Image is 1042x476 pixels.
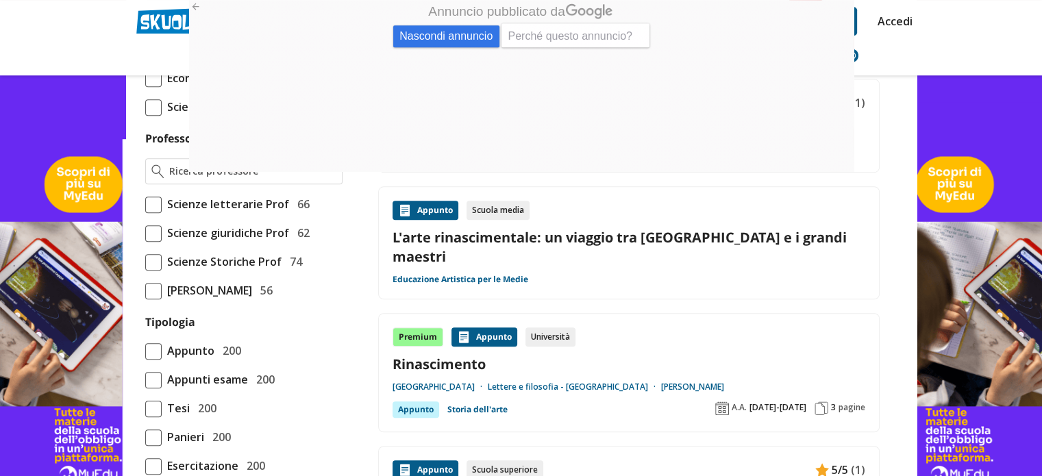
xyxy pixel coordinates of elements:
[162,281,252,299] span: [PERSON_NAME]
[284,253,302,271] span: 74
[193,399,216,417] span: 200
[851,94,865,112] span: (1)
[162,371,248,388] span: Appunti esame
[393,274,528,285] a: Educazione Artistica per le Medie
[162,253,282,271] span: Scienze Storiche Prof
[204,25,310,47] span: Nascondi annuncio
[393,401,439,418] div: Appunto
[162,457,238,475] span: Esercitazione
[251,371,275,388] span: 200
[525,327,575,347] div: Università
[839,402,865,413] span: pagine
[241,457,265,475] span: 200
[749,402,806,413] span: [DATE]-[DATE]
[376,3,425,20] img: googlelogo_dark_color_84x28dp.png
[145,131,203,146] label: Professore
[393,201,458,220] div: Appunto
[467,201,530,220] div: Scuola media
[145,314,195,329] label: Tipologia
[447,401,508,418] a: Storia dell'arte
[398,203,412,217] img: Appunti contenuto
[831,402,836,413] span: 3
[162,428,204,446] span: Panieri
[661,381,724,392] a: [PERSON_NAME]
[239,4,376,18] span: Annuncio pubblicato da
[162,69,217,87] span: Economia
[162,224,289,242] span: Scienze giuridiche Prof
[292,224,310,242] span: 62
[255,281,273,299] span: 56
[292,195,310,213] span: 66
[393,355,865,373] a: Rinascimento
[151,164,164,178] img: Ricerca professore
[457,330,471,344] img: Appunti contenuto
[162,399,190,417] span: Tesi
[815,401,828,415] img: Pagine
[732,402,747,413] span: A.A.
[715,401,729,415] img: Anno accademico
[393,327,443,347] div: Premium
[488,381,661,392] a: Lettere e filosofia - [GEOGRAPHIC_DATA]
[393,381,488,392] a: [GEOGRAPHIC_DATA]
[162,342,214,360] span: Appunto
[878,7,906,36] a: Accedi
[217,342,241,360] span: 200
[207,428,231,446] span: 200
[162,98,299,116] span: Scienze della formazione
[169,164,336,178] input: Ricerca professore
[393,228,865,265] a: L'arte rinascimentale: un viaggio tra [GEOGRAPHIC_DATA] e i grandi maestri
[162,195,289,213] span: Scienze letterarie Prof
[312,23,461,47] span: Perché questo annuncio?
[451,327,517,347] div: Appunto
